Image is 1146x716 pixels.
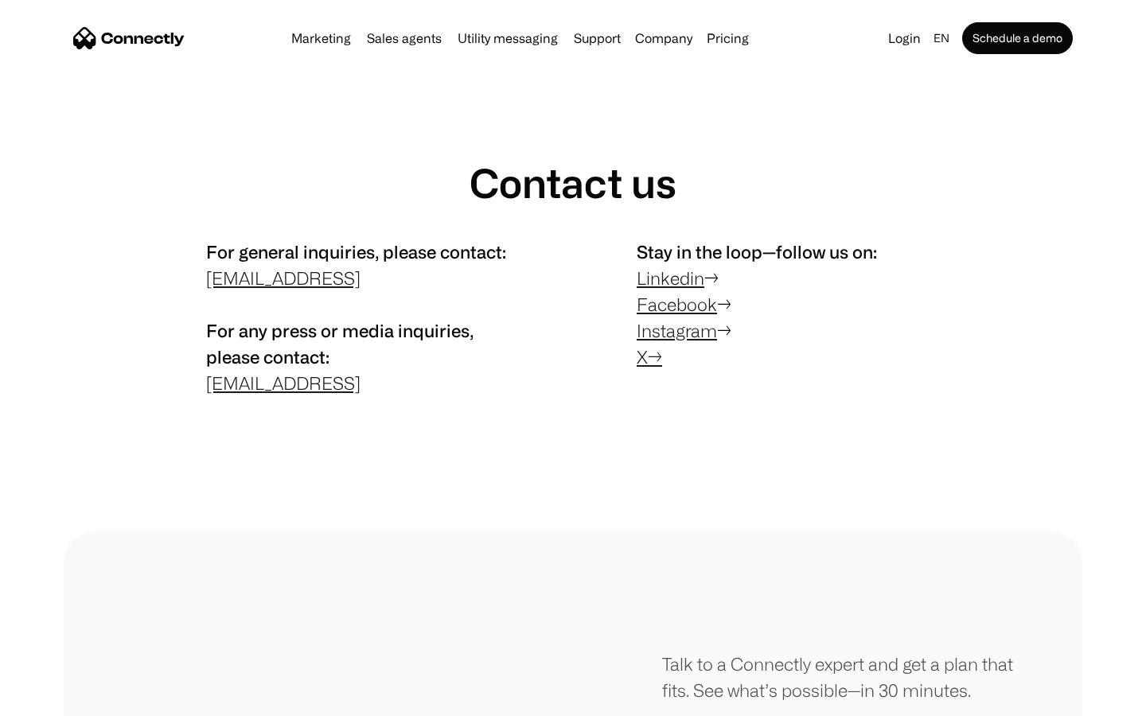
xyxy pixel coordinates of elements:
a: Utility messaging [451,32,564,45]
p: → → → [637,239,940,370]
div: en [927,27,959,49]
div: Talk to a Connectly expert and get a plan that fits. See what’s possible—in 30 minutes. [662,651,1019,703]
a: Sales agents [361,32,448,45]
span: For any press or media inquiries, please contact: [206,321,474,367]
a: → [648,347,662,367]
a: Login [882,27,927,49]
aside: Language selected: English [16,687,95,710]
span: For general inquiries, please contact: [206,242,506,262]
a: Marketing [285,32,357,45]
h1: Contact us [470,159,676,207]
span: Stay in the loop—follow us on: [637,242,877,262]
a: home [73,26,185,50]
a: Facebook [637,294,717,314]
a: X [637,347,648,367]
a: Instagram [637,321,717,340]
a: Linkedin [637,268,704,288]
a: [EMAIL_ADDRESS] [206,268,361,288]
a: Support [567,32,627,45]
a: [EMAIL_ADDRESS] [206,373,361,393]
a: Pricing [700,32,755,45]
ul: Language list [32,688,95,710]
div: en [934,27,949,49]
div: Company [630,27,697,49]
a: Schedule a demo [962,22,1073,54]
div: Company [635,27,692,49]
